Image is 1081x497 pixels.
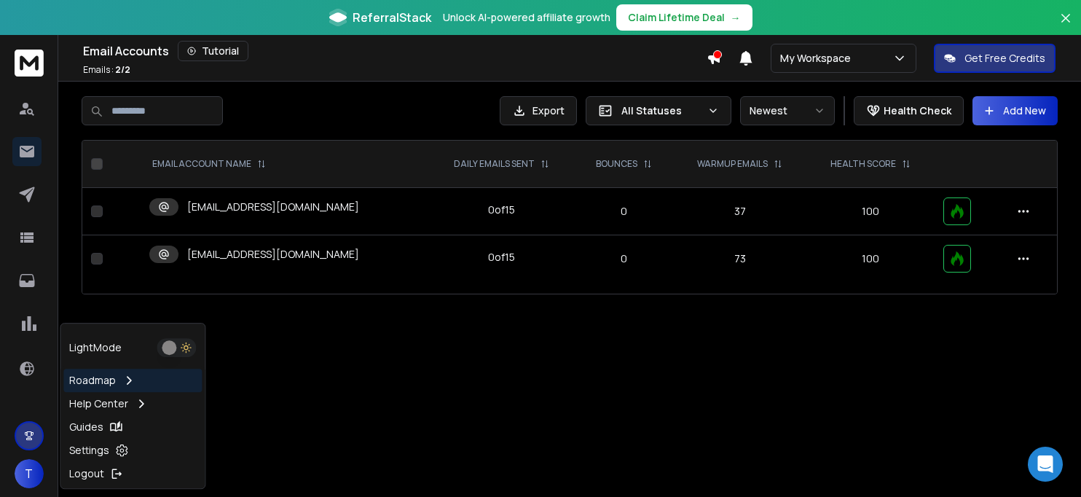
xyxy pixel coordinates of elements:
[673,235,807,283] td: 73
[63,369,202,392] a: Roadmap
[884,103,951,118] p: Health Check
[697,158,768,170] p: WARMUP EMAILS
[1028,447,1063,482] div: Open Intercom Messenger
[69,420,103,434] p: Guides
[830,158,896,170] p: HEALTH SCORE
[488,250,515,265] div: 0 of 15
[731,10,741,25] span: →
[187,200,359,214] p: [EMAIL_ADDRESS][DOMAIN_NAME]
[1056,9,1075,44] button: Close banner
[454,158,535,170] p: DAILY EMAILS SENT
[69,340,122,355] p: Light Mode
[583,251,664,266] p: 0
[63,392,202,415] a: Help Center
[934,44,1056,73] button: Get Free Credits
[69,373,116,388] p: Roadmap
[69,396,128,411] p: Help Center
[583,204,664,219] p: 0
[152,158,266,170] div: EMAIL ACCOUNT NAME
[187,247,359,262] p: [EMAIL_ADDRESS][DOMAIN_NAME]
[740,96,835,125] button: Newest
[115,63,130,76] span: 2 / 2
[83,64,130,76] p: Emails :
[178,41,248,61] button: Tutorial
[673,188,807,235] td: 37
[596,158,637,170] p: BOUNCES
[15,459,44,488] button: T
[69,466,104,481] p: Logout
[621,103,701,118] p: All Statuses
[63,415,202,439] a: Guides
[807,235,935,283] td: 100
[500,96,577,125] button: Export
[616,4,752,31] button: Claim Lifetime Deal→
[807,188,935,235] td: 100
[83,41,707,61] div: Email Accounts
[443,10,610,25] p: Unlock AI-powered affiliate growth
[353,9,431,26] span: ReferralStack
[972,96,1058,125] button: Add New
[964,51,1045,66] p: Get Free Credits
[69,443,109,458] p: Settings
[63,439,202,462] a: Settings
[488,203,515,217] div: 0 of 15
[854,96,964,125] button: Health Check
[780,51,857,66] p: My Workspace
